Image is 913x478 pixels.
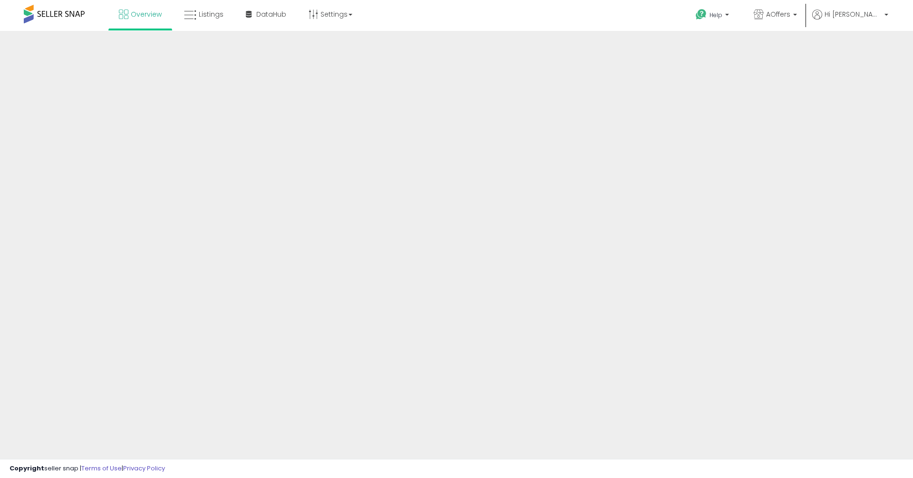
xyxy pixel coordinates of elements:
span: Listings [199,10,223,19]
span: DataHub [256,10,286,19]
a: Hi [PERSON_NAME] [812,10,888,31]
span: Overview [131,10,162,19]
i: Get Help [695,9,707,20]
span: Help [709,11,722,19]
span: Hi [PERSON_NAME] [825,10,882,19]
span: AOffers [766,10,790,19]
a: Help [688,1,738,31]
